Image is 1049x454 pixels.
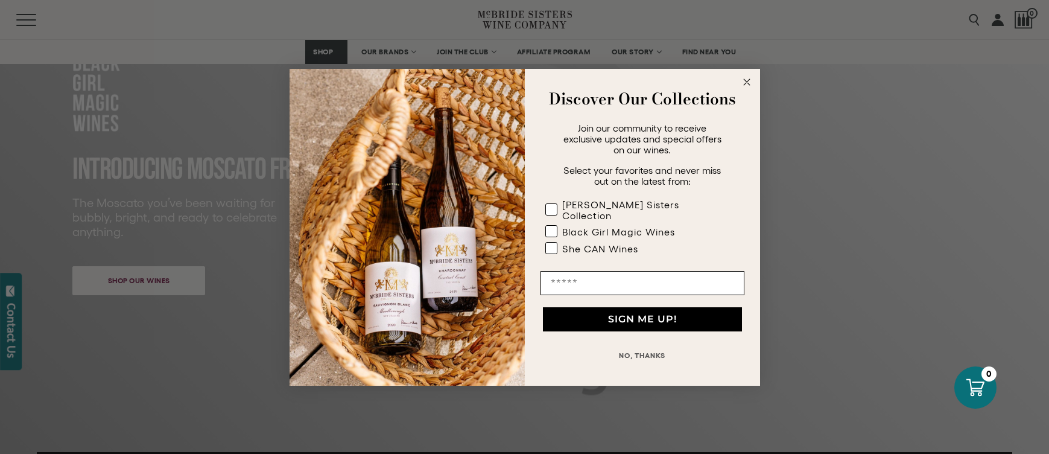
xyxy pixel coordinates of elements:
button: Close dialog [740,75,754,89]
div: [PERSON_NAME] Sisters Collection [562,199,720,221]
div: Black Girl Magic Wines [562,226,675,237]
span: Select your favorites and never miss out on the latest from: [563,165,721,187]
img: 42653730-7e35-4af7-a99d-12bf478283cf.jpeg [290,69,525,386]
button: NO, THANKS [540,344,744,368]
strong: Discover Our Collections [549,87,736,110]
div: 0 [981,366,997,382]
button: SIGN ME UP! [543,307,742,331]
input: Email [540,271,744,295]
span: Join our community to receive exclusive updates and special offers on our wines. [563,123,721,155]
div: She CAN Wines [562,243,638,254]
